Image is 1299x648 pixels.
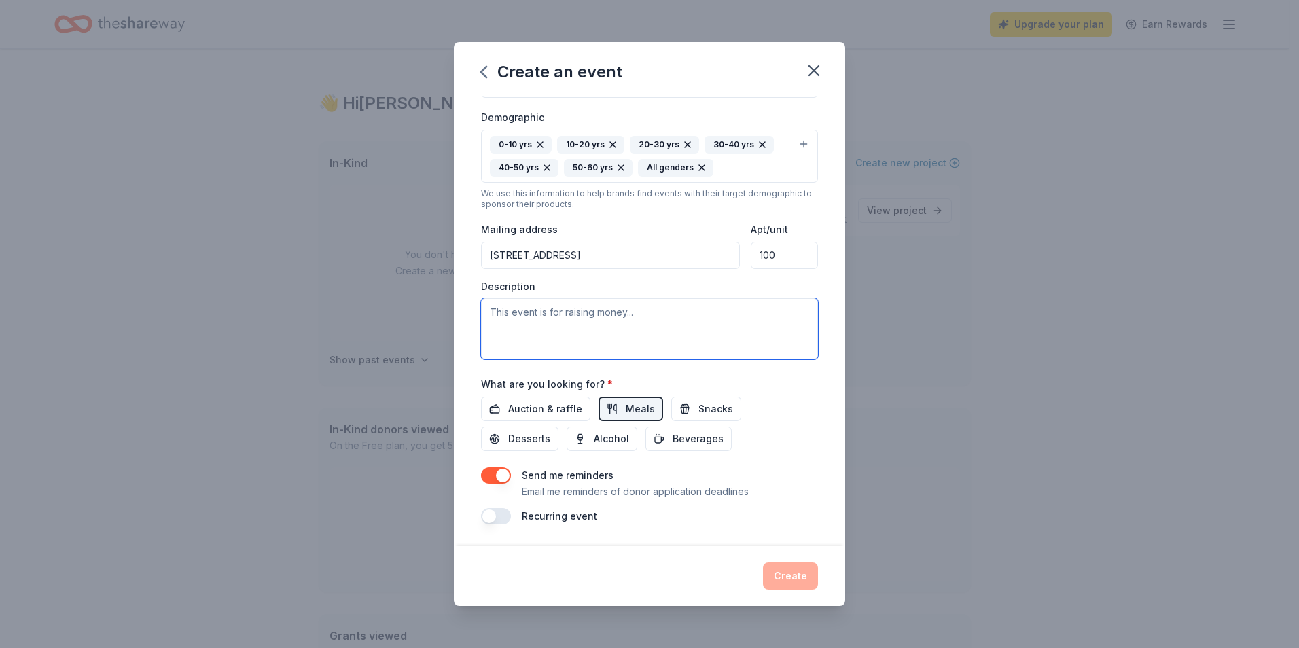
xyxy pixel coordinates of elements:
[645,427,732,451] button: Beverages
[751,223,788,236] label: Apt/unit
[481,427,558,451] button: Desserts
[522,484,749,500] p: Email me reminders of donor application deadlines
[599,397,663,421] button: Meals
[673,431,724,447] span: Beverages
[481,111,544,124] label: Demographic
[508,401,582,417] span: Auction & raffle
[522,469,613,481] label: Send me reminders
[490,136,552,154] div: 0-10 yrs
[481,188,818,210] div: We use this information to help brands find events with their target demographic to sponsor their...
[564,159,633,177] div: 50-60 yrs
[481,242,740,269] input: Enter a US address
[698,401,733,417] span: Snacks
[630,136,699,154] div: 20-30 yrs
[508,431,550,447] span: Desserts
[522,510,597,522] label: Recurring event
[594,431,629,447] span: Alcohol
[481,130,818,183] button: 0-10 yrs10-20 yrs20-30 yrs30-40 yrs40-50 yrs50-60 yrsAll genders
[490,159,558,177] div: 40-50 yrs
[626,401,655,417] span: Meals
[567,427,637,451] button: Alcohol
[705,136,774,154] div: 30-40 yrs
[481,61,622,83] div: Create an event
[481,397,590,421] button: Auction & raffle
[481,280,535,293] label: Description
[671,397,741,421] button: Snacks
[557,136,624,154] div: 10-20 yrs
[638,159,713,177] div: All genders
[481,378,613,391] label: What are you looking for?
[481,223,558,236] label: Mailing address
[751,242,818,269] input: #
